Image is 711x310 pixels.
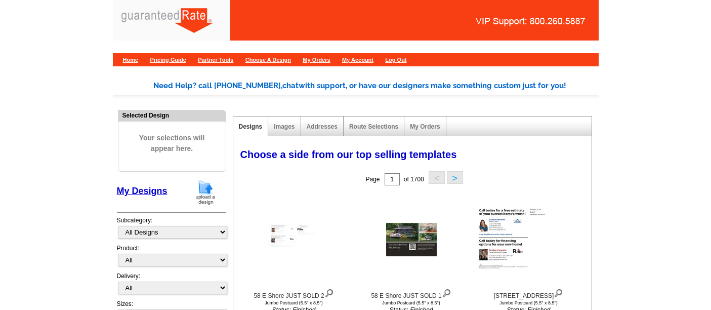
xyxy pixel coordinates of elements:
[386,223,437,256] img: 58 E Shore JUST SOLD 1
[269,223,319,256] img: 58 E Shore JUST SOLD 2
[404,176,424,183] span: of 1700
[356,287,467,300] div: 58 E Shore JUST SOLD 1
[429,171,445,184] button: <
[282,81,299,90] span: chat
[239,123,263,130] a: Designs
[473,300,584,305] div: Jumbo Postcard (5.5" x 8.5")
[117,244,226,272] div: Product:
[473,287,584,300] div: [STREET_ADDRESS]
[410,123,440,130] a: My Orders
[238,300,350,305] div: Jumbo Postcard (5.5" x 8.5")
[385,57,406,63] a: Log Out
[569,278,711,310] iframe: LiveChat chat widget
[307,123,338,130] a: Addresses
[126,123,218,164] span: Your selections will appear here.
[473,203,584,276] img: 22 greenwich st Just SOld 2
[274,123,295,130] a: Images
[324,287,334,298] img: view design details
[192,179,219,205] img: upload-design
[349,123,398,130] a: Route Selections
[238,287,350,300] div: 58 E Shore JUST SOLD 2
[365,176,380,183] span: Page
[118,110,226,120] div: Selected Design
[245,57,291,63] a: Choose A Design
[442,287,451,298] img: view design details
[117,186,168,196] a: My Designs
[117,216,226,244] div: Subcategory:
[198,57,233,63] a: Partner Tools
[240,149,457,160] span: Choose a side from our top selling templates
[447,171,463,184] button: >
[117,272,226,299] div: Delivery:
[303,57,330,63] a: My Orders
[356,300,467,305] div: Jumbo Postcard (5.5" x 8.5")
[123,57,139,63] a: Home
[342,57,373,63] a: My Account
[153,80,599,92] div: Need Help? call [PHONE_NUMBER], with support, or have our designers make something custom just fo...
[150,57,186,63] a: Pricing Guide
[554,287,563,298] img: view design details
